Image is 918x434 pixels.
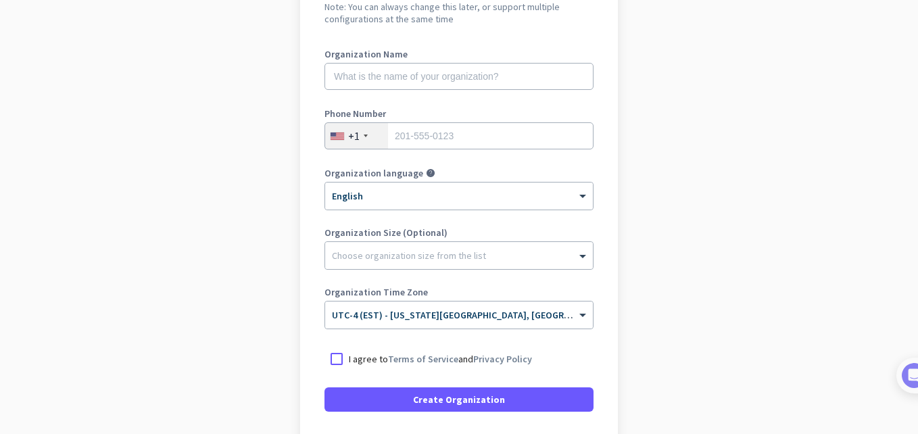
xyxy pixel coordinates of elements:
a: Privacy Policy [473,353,532,365]
label: Organization Time Zone [324,287,594,297]
button: Create Organization [324,387,594,412]
div: +1 [348,129,360,143]
p: I agree to and [349,352,532,366]
a: Terms of Service [388,353,458,365]
label: Organization language [324,168,423,178]
span: Create Organization [413,393,505,406]
input: What is the name of your organization? [324,63,594,90]
label: Organization Name [324,49,594,59]
input: 201-555-0123 [324,122,594,149]
label: Organization Size (Optional) [324,228,594,237]
i: help [426,168,435,178]
label: Phone Number [324,109,594,118]
h2: Note: You can always change this later, or support multiple configurations at the same time [324,1,594,25]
